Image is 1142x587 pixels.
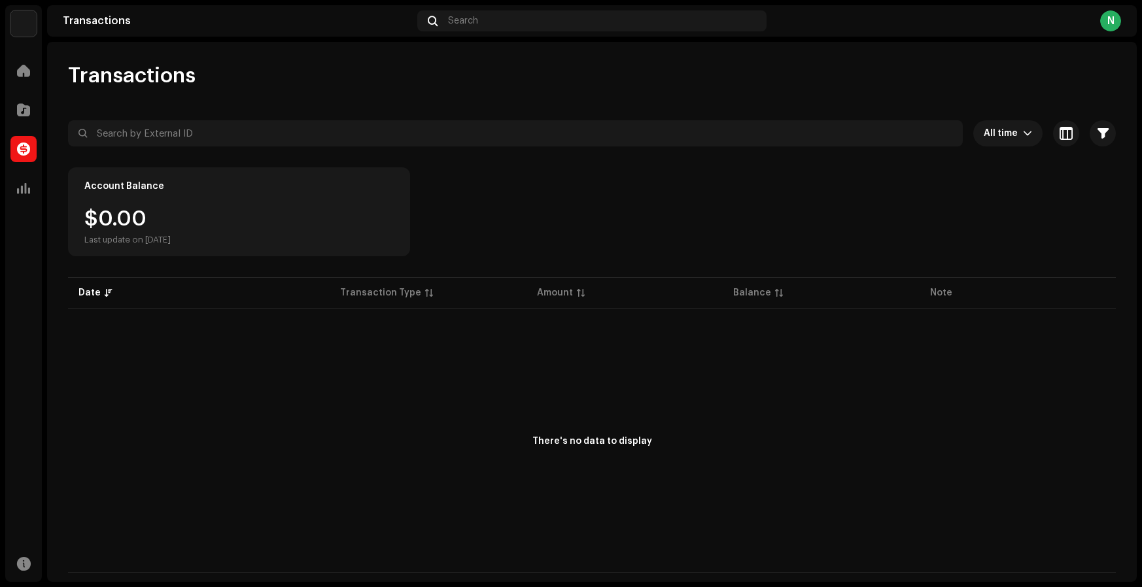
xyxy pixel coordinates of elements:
[984,120,1023,146] span: All time
[63,16,412,26] div: Transactions
[448,16,478,26] span: Search
[68,63,196,89] span: Transactions
[1100,10,1121,31] div: N
[68,120,963,146] input: Search by External ID
[532,435,652,448] div: There's no data to display
[1023,120,1032,146] div: dropdown trigger
[10,10,37,37] img: acab2465-393a-471f-9647-fa4d43662784
[84,235,171,245] div: Last update on [DATE]
[84,181,164,192] div: Account Balance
